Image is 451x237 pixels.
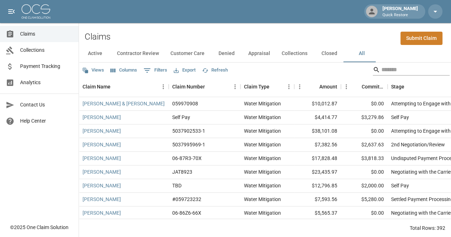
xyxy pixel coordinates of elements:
div: Water Mitigation [244,100,281,107]
div: 059970908 [172,100,198,107]
div: Claim Number [169,77,240,97]
a: [PERSON_NAME] [83,196,121,203]
span: Payment Tracking [20,63,73,70]
div: Water Mitigation [244,141,281,148]
a: [PERSON_NAME] [83,209,121,217]
div: Amount [294,77,341,97]
div: 06-87R3-70X [172,155,202,162]
div: Claim Number [172,77,205,97]
div: $7,382.56 [294,138,341,152]
div: Water Mitigation [244,155,281,162]
div: Committed Amount [362,77,384,97]
div: Claim Type [240,77,294,97]
button: Customer Care [165,45,210,62]
div: $2,637.63 [341,138,387,152]
h2: Claims [85,32,111,42]
div: Water Mitigation [244,114,281,121]
div: Water Mitigation [244,209,281,217]
div: $3,279.86 [341,111,387,124]
div: $2,000.00 [341,179,387,193]
a: [PERSON_NAME] [83,155,121,162]
div: $5,565.37 [294,206,341,220]
div: $0.00 [341,206,387,220]
a: Submit Claim [400,32,442,45]
div: Water Mitigation [244,168,281,176]
div: Water Mitigation [244,127,281,135]
button: Collections [276,45,313,62]
button: Refresh [200,65,230,76]
button: Sort [309,82,319,92]
button: Sort [269,82,279,92]
div: $4,414.77 [294,111,341,124]
div: $7,593.56 [294,193,341,206]
button: Contractor Review [111,45,165,62]
a: [PERSON_NAME] & [PERSON_NAME] [83,100,165,107]
div: Committed Amount [341,77,387,97]
div: Search [373,64,450,77]
button: Views [80,65,106,76]
div: $3,818.33 [341,152,387,165]
div: $0.00 [341,97,387,111]
div: 5037995969-1 [172,141,205,148]
div: $23,435.97 [294,165,341,179]
div: $5,280.00 [341,193,387,206]
button: Appraisal [243,45,276,62]
button: Menu [158,81,169,92]
div: Amount [319,77,337,97]
button: Sort [205,82,215,92]
button: Menu [283,81,294,92]
a: [PERSON_NAME] [83,182,121,189]
span: Collections [20,46,73,54]
span: Claims [20,30,73,38]
div: #059723232 [172,196,201,203]
p: Quick Restore [382,12,418,18]
a: [PERSON_NAME] [83,168,121,176]
button: Menu [294,81,305,92]
button: Closed [313,45,346,62]
div: Water Mitigation [244,196,281,203]
span: Help Center [20,117,73,125]
a: [PERSON_NAME] [83,114,121,121]
button: Sort [352,82,362,92]
div: JAT8923 [172,168,192,176]
button: Denied [210,45,243,62]
div: $0.00 [341,165,387,179]
div: 06-86Z6-66X [172,209,201,217]
button: All [346,45,378,62]
button: Select columns [109,65,139,76]
div: Claim Type [244,77,269,97]
div: Self Pay [391,114,409,121]
div: Total Rows: 392 [410,224,445,232]
a: [PERSON_NAME] [83,127,121,135]
button: Menu [341,81,352,92]
button: open drawer [4,4,19,19]
div: $17,828.48 [294,152,341,165]
div: Water Mitigation [244,182,281,189]
div: 5037902533-1 [172,127,205,135]
button: Export [172,65,197,76]
div: 2nd Negotiation/Review [391,141,445,148]
div: Stage [391,77,404,97]
button: Sort [111,82,121,92]
div: TBD [172,182,182,189]
div: Self Pay [172,114,190,121]
button: Menu [230,81,240,92]
div: © 2025 One Claim Solution [10,224,69,231]
div: Self Pay [391,182,409,189]
span: Contact Us [20,101,73,109]
div: $0.00 [341,124,387,138]
span: Analytics [20,79,73,86]
div: $38,101.08 [294,124,341,138]
div: $10,012.87 [294,97,341,111]
div: $12,796.85 [294,179,341,193]
div: dynamic tabs [79,45,451,62]
button: Show filters [142,65,169,76]
a: [PERSON_NAME] [83,141,121,148]
button: Active [79,45,111,62]
img: ocs-logo-white-transparent.png [22,4,50,19]
div: [PERSON_NAME] [380,5,421,18]
div: Claim Name [83,77,111,97]
div: Claim Name [79,77,169,97]
button: Sort [404,82,414,92]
